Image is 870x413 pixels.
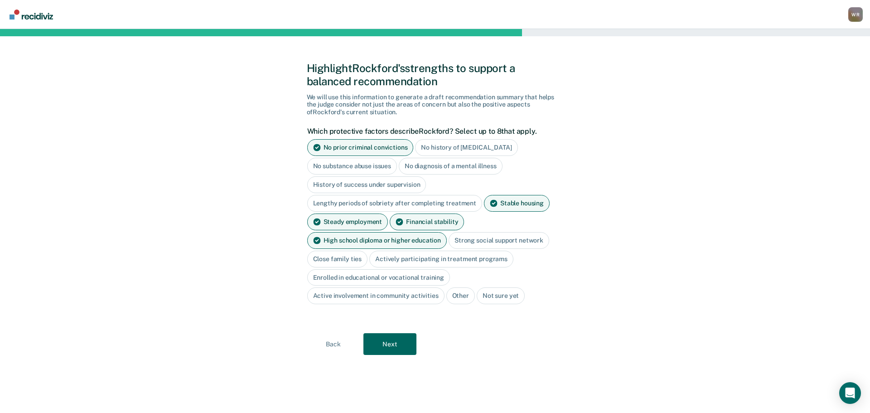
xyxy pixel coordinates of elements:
[307,158,397,175] div: No substance abuse issues
[477,287,525,304] div: Not sure yet
[307,93,564,116] div: We will use this information to generate a draft recommendation summary that helps the judge cons...
[307,62,564,88] div: Highlight Rockford's strengths to support a balanced recommendation
[839,382,861,404] div: Open Intercom Messenger
[415,139,517,156] div: No history of [MEDICAL_DATA]
[369,251,513,267] div: Actively participating in treatment programs
[848,7,863,22] div: W R
[307,251,368,267] div: Close family ties
[390,214,464,230] div: Financial stability
[307,139,414,156] div: No prior criminal convictions
[307,214,388,230] div: Steady employment
[446,287,475,304] div: Other
[307,127,559,136] label: Which protective factors describe Rockford ? Select up to 8 that apply.
[399,158,503,175] div: No diagnosis of a mental illness
[10,10,53,19] img: Recidiviz
[307,195,482,212] div: Lengthy periods of sobriety after completing treatment
[307,287,445,304] div: Active involvement in community activities
[484,195,550,212] div: Stable housing
[848,7,863,22] button: Profile dropdown button
[307,176,426,193] div: History of success under supervision
[363,333,416,355] button: Next
[307,232,447,249] div: High school diploma or higher education
[307,333,360,355] button: Back
[307,269,450,286] div: Enrolled in educational or vocational training
[449,232,549,249] div: Strong social support network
